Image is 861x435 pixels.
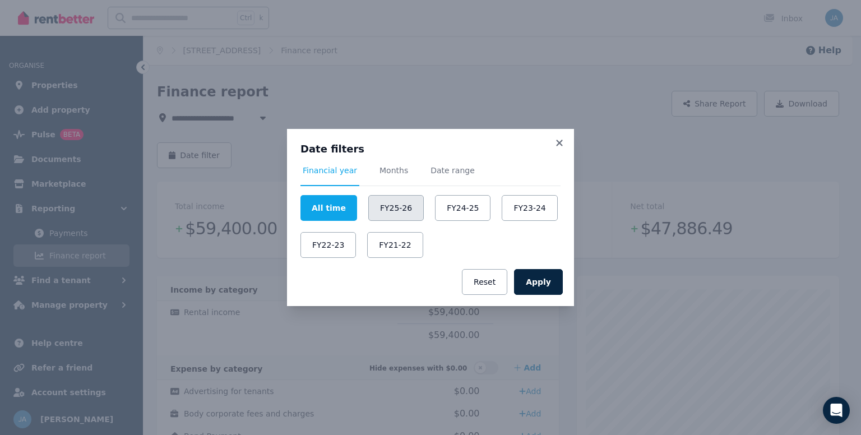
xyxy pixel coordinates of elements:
h3: Date filters [300,142,561,156]
button: FY23-24 [502,195,557,221]
button: FY22-23 [300,232,356,258]
span: Financial year [303,165,357,176]
button: Apply [514,269,563,295]
button: All time [300,195,357,221]
button: FY24-25 [435,195,490,221]
nav: Tabs [300,165,561,186]
div: Open Intercom Messenger [823,397,850,424]
span: Date range [430,165,475,176]
button: Reset [462,269,507,295]
span: Months [379,165,408,176]
button: FY21-22 [367,232,423,258]
button: FY25-26 [368,195,424,221]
